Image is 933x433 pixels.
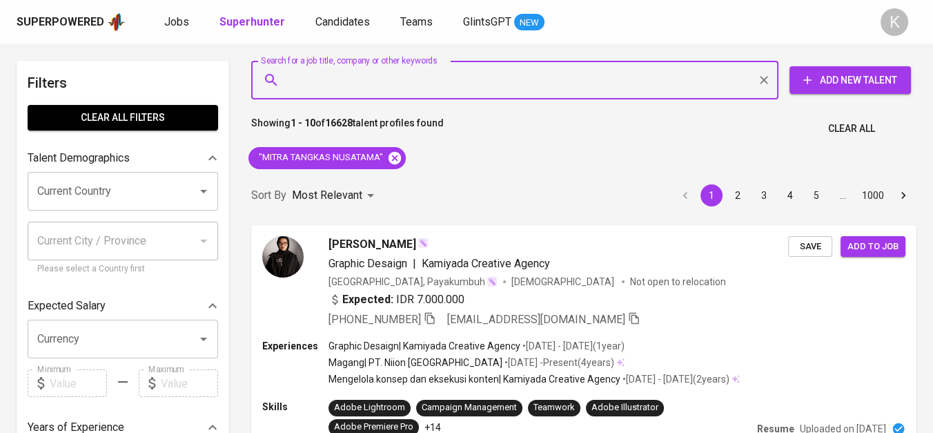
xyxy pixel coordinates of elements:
[700,184,723,206] button: page 1
[400,15,433,28] span: Teams
[328,372,620,386] p: Mengelola konsep dan eksekusi konten | Kamiyada Creative Agency
[328,356,502,369] p: Magang | PT. Niion [GEOGRAPHIC_DATA]
[194,329,213,349] button: Open
[511,275,616,289] span: [DEMOGRAPHIC_DATA]
[422,257,550,270] span: Kamiyada Creative Agency
[28,105,218,131] button: Clear All filters
[727,184,749,206] button: Go to page 2
[779,184,801,206] button: Go to page 4
[892,184,914,206] button: Go to next page
[789,66,911,94] button: Add New Talent
[28,292,218,320] div: Expected Salary
[841,236,905,258] button: Add to job
[107,12,126,32] img: app logo
[533,401,575,414] div: Teamwork
[463,15,511,28] span: GlintsGPT
[801,72,900,89] span: Add New Talent
[248,147,406,169] div: "MITRA TANGKAS NUSATAMA"
[828,120,875,137] span: Clear All
[219,15,285,28] b: Superhunter
[28,72,218,94] h6: Filters
[630,275,726,289] p: Not open to relocation
[805,184,827,206] button: Go to page 5
[447,313,625,326] span: [EMAIL_ADDRESS][DOMAIN_NAME]
[334,401,405,414] div: Adobe Lightroom
[315,15,370,28] span: Candidates
[328,313,421,326] span: [PHONE_NUMBER]
[262,400,328,414] p: Skills
[881,8,908,36] div: K
[672,184,916,206] nav: pagination navigation
[28,150,130,166] p: Talent Demographics
[520,339,625,353] p: • [DATE] - [DATE] ( 1 year )
[315,14,373,31] a: Candidates
[164,14,192,31] a: Jobs
[463,14,544,31] a: GlintsGPT NEW
[413,256,416,272] span: |
[219,14,288,31] a: Superhunter
[847,239,898,255] span: Add to job
[753,184,775,206] button: Go to page 3
[328,257,407,270] span: Graphic Desaign
[422,401,517,414] div: Campaign Management
[164,15,189,28] span: Jobs
[39,109,207,126] span: Clear All filters
[788,236,832,258] button: Save
[591,401,658,414] div: Adobe Illustrator
[342,291,393,308] b: Expected:
[823,116,881,142] button: Clear All
[28,298,106,314] p: Expected Salary
[620,372,729,386] p: • [DATE] - [DATE] ( 2 years )
[161,369,218,397] input: Value
[328,339,520,353] p: Graphic Desaign | Kamiyada Creative Agency
[328,291,464,308] div: IDR 7.000.000
[418,238,429,249] img: magic_wand.svg
[262,236,304,278] img: 1d1c4df75d020b3c24e473d0550c75ad.jpg
[291,117,315,128] b: 1 - 10
[858,184,888,206] button: Go to page 1000
[194,182,213,201] button: Open
[325,117,353,128] b: 16628
[292,183,379,209] div: Most Relevant
[251,116,444,142] p: Showing of talent profiles found
[514,16,544,30] span: NEW
[292,187,362,204] p: Most Relevant
[28,144,218,172] div: Talent Demographics
[262,339,328,353] p: Experiences
[400,14,435,31] a: Teams
[328,275,498,289] div: [GEOGRAPHIC_DATA], Payakumbuh
[17,15,104,30] div: Superpowered
[17,12,126,32] a: Superpoweredapp logo
[795,239,825,255] span: Save
[502,356,614,369] p: • [DATE] - Present ( 4 years )
[251,187,286,204] p: Sort By
[487,276,498,287] img: magic_wand.svg
[832,189,854,202] div: …
[328,236,416,253] span: [PERSON_NAME]
[50,369,107,397] input: Value
[248,151,391,164] span: "MITRA TANGKAS NUSATAMA"
[754,70,774,90] button: Clear
[37,262,208,276] p: Please select a Country first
